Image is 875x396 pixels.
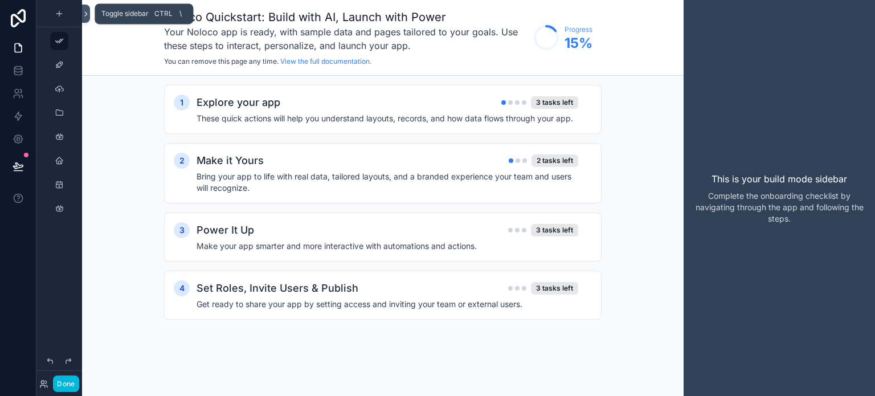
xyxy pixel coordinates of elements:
span: Progress [565,25,592,34]
h1: Noloco Quickstart: Build with AI, Launch with Power [164,9,528,25]
p: This is your build mode sidebar [712,172,847,186]
span: Toggle sidebar [101,9,149,18]
p: Complete the onboarding checklist by navigating through the app and following the steps. [693,190,866,224]
span: \ [176,9,185,18]
span: You can remove this page any time. [164,57,279,66]
a: View the full documentation. [280,57,371,66]
span: 15 % [565,34,592,52]
button: Done [53,375,79,392]
span: Ctrl [153,8,174,19]
h3: Your Noloco app is ready, with sample data and pages tailored to your goals. Use these steps to i... [164,25,528,52]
